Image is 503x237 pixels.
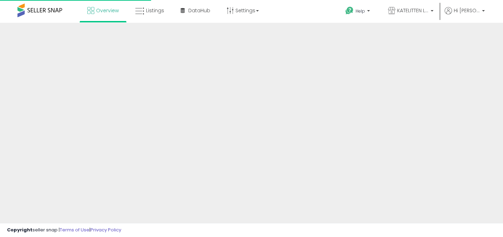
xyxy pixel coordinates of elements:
[454,7,480,14] span: Hi [PERSON_NAME]
[345,6,354,15] i: Get Help
[397,7,429,14] span: KATELITTEN LLC
[60,226,89,233] a: Terms of Use
[7,226,32,233] strong: Copyright
[7,227,121,233] div: seller snap | |
[96,7,119,14] span: Overview
[146,7,164,14] span: Listings
[356,8,365,14] span: Help
[340,1,377,23] a: Help
[445,7,485,23] a: Hi [PERSON_NAME]
[90,226,121,233] a: Privacy Policy
[188,7,210,14] span: DataHub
